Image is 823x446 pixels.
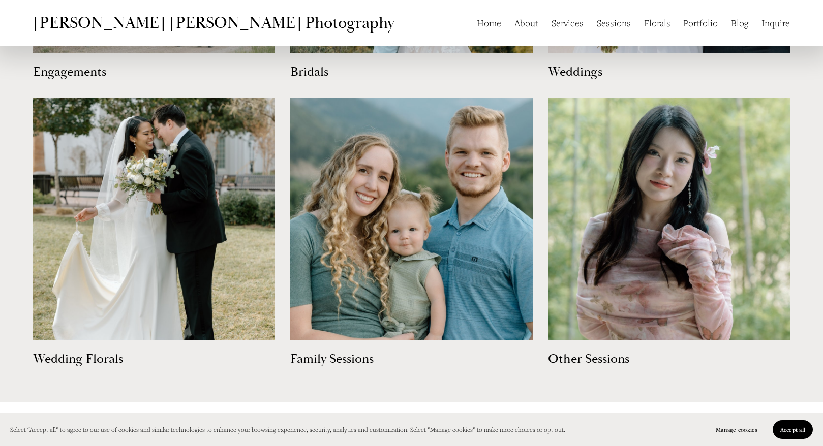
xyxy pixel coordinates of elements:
[548,63,790,81] h3: Weddings
[644,13,670,33] a: Florals
[780,426,805,433] span: Accept all
[33,98,276,340] img: Wedding Florals
[477,13,501,33] a: Home
[290,98,533,340] img: Family Sessions
[290,98,533,375] a: Family Sessions Family Sessions
[33,63,276,81] h3: Engagements
[33,98,276,375] a: Wedding Florals Wedding Florals
[597,13,631,33] a: Sessions
[716,426,757,433] span: Manage cookies
[10,424,565,435] p: Select “Accept all” to agree to our use of cookies and similar technologies to enhance your brows...
[683,13,718,33] a: Portfolio
[33,350,276,368] h3: Wedding Florals
[552,13,584,33] a: Services
[761,13,790,33] a: Inquire
[548,98,790,340] img: Other Sessions
[773,420,813,439] button: Accept all
[548,98,790,375] a: Other Sessions Other Sessions
[514,13,538,33] a: About
[290,350,533,368] h3: Family Sessions
[33,13,394,33] a: [PERSON_NAME] [PERSON_NAME] Photography
[290,63,533,81] h3: Bridals
[548,350,790,368] h3: Other Sessions
[731,13,748,33] a: Blog
[708,420,765,439] button: Manage cookies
